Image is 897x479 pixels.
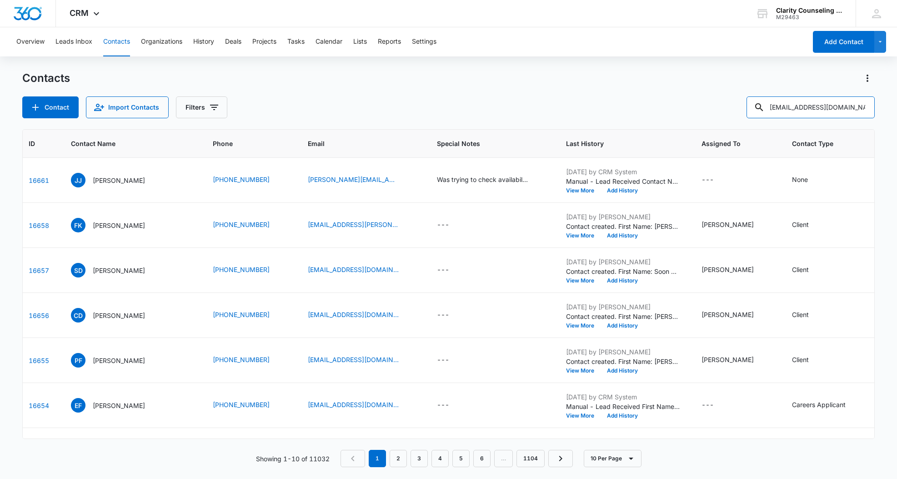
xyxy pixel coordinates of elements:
div: Special Notes - - Select to Edit Field [437,355,466,366]
a: Page 3 [411,450,428,467]
a: Page 4 [431,450,449,467]
p: [DATE] by [PERSON_NAME] [566,257,680,267]
em: 1 [369,450,386,467]
a: [PHONE_NUMBER] [213,355,270,364]
span: SD [71,263,85,277]
span: Contact Type [792,139,849,148]
button: Leads Inbox [55,27,92,56]
div: Email - Dougfully@gmail.com - Select to Edit Field [308,355,415,366]
a: [EMAIL_ADDRESS][PERSON_NAME][DOMAIN_NAME] [308,220,399,229]
a: Page 5 [452,450,470,467]
div: --- [437,400,449,411]
div: Client [792,355,809,364]
div: Phone - (919) 455-0464 - Select to Edit Field [213,175,286,186]
div: --- [437,355,449,366]
button: Tasks [287,27,305,56]
p: Contact created. First Name: Soon Last Name: [PERSON_NAME] Phone: [PHONE_NUMBER] Email: [EMAIL_AD... [566,267,680,276]
span: ID [29,139,36,148]
button: Import Contacts [86,96,169,118]
p: [PERSON_NAME] [93,221,145,230]
div: Phone - (910) 465-3999 - Select to Edit Field [213,265,286,276]
div: account id [776,14,842,20]
p: [DATE] by [PERSON_NAME] [566,347,680,357]
a: [PERSON_NAME][EMAIL_ADDRESS][PERSON_NAME][DOMAIN_NAME] [308,175,399,184]
span: CD [71,308,85,323]
a: Navigate to contact details page for Farvana Khedawala [29,222,49,229]
nav: Pagination [341,450,573,467]
span: CRM [70,8,89,18]
p: [PERSON_NAME] [93,401,145,410]
span: JJ [71,173,85,187]
button: Filters [176,96,227,118]
a: Page 2 [390,450,407,467]
button: Projects [252,27,276,56]
div: Client [792,265,809,274]
button: Organizations [141,27,182,56]
div: Client [792,310,809,319]
p: [PERSON_NAME] [93,311,145,320]
div: Assigned To - Alyssa Martin - Select to Edit Field [702,220,770,231]
a: [EMAIL_ADDRESS][DOMAIN_NAME] [308,400,399,409]
div: account name [776,7,842,14]
div: Contact Type - Client - Select to Edit Field [792,265,825,276]
a: [EMAIL_ADDRESS][DOMAIN_NAME] [308,310,399,319]
p: Contact created. First Name: [PERSON_NAME] Last Name: [PERSON_NAME] Phone: [PHONE_NUMBER] Email: ... [566,312,680,321]
a: Page 1104 [516,450,545,467]
span: Email [308,139,402,148]
div: Contact Type - Client - Select to Edit Field [792,310,825,321]
button: History [193,27,214,56]
button: Reports [378,27,401,56]
div: Phone - (703) 732-5691 - Select to Edit Field [213,310,286,321]
a: [PHONE_NUMBER] [213,175,270,184]
div: Special Notes - - Select to Edit Field [437,310,466,321]
div: Contact Type - Client - Select to Edit Field [792,355,825,366]
div: --- [702,400,714,411]
p: [DATE] by [PERSON_NAME] [566,302,680,312]
a: Navigate to contact details page for Jennifer Jeffers [29,176,49,184]
div: Phone - (478) 595-3810 - Select to Edit Field [213,220,286,231]
span: Special Notes [437,139,531,148]
div: Assigned To - Alyssa Martin - Select to Edit Field [702,265,770,276]
button: View More [566,413,601,418]
button: View More [566,323,601,328]
button: View More [566,278,601,283]
p: [DATE] by [PERSON_NAME] [566,437,680,447]
button: Add History [601,323,644,328]
span: Phone [213,139,273,148]
p: [DATE] by CRM System [566,167,680,176]
div: Client [792,220,809,229]
div: Careers Applicant [792,400,846,409]
div: --- [437,310,449,321]
div: [PERSON_NAME] [702,355,754,364]
div: Assigned To - Alyssa Martin - Select to Edit Field [702,355,770,366]
button: Add History [601,188,644,193]
span: EF [71,398,85,413]
p: Manual - Lead Received First Name: [PERSON_NAME] Last Name: Ford Phone: [PHONE_NUMBER] Email: [EM... [566,402,680,411]
button: Add History [601,233,644,238]
div: Special Notes - - Select to Edit Field [437,265,466,276]
div: Phone - (631) 561-1604 - Select to Edit Field [213,400,286,411]
div: Assigned To - - Select to Edit Field [702,175,730,186]
span: FK [71,218,85,232]
button: Add History [601,278,644,283]
input: Search Contacts [747,96,875,118]
div: Contact Name - Claud Davidson - Select to Edit Field [71,308,161,323]
p: Showing 1-10 of 11032 [256,454,330,464]
button: Add History [601,368,644,373]
button: View More [566,368,601,373]
a: [EMAIL_ADDRESS][DOMAIN_NAME] [308,265,399,274]
button: 10 Per Page [584,450,641,467]
span: Assigned To [702,139,757,148]
div: Email - hrmanager.candler@gmail.com - Select to Edit Field [308,220,415,231]
div: Contact Name - Jennifer Jeffers - Select to Edit Field [71,173,161,187]
div: Email - emilyford08@gmail.com - Select to Edit Field [308,400,415,411]
a: Navigate to contact details page for Claud Davidson [29,312,49,319]
button: View More [566,233,601,238]
div: None [792,175,808,184]
div: --- [437,220,449,231]
div: Special Notes - - Select to Edit Field [437,400,466,411]
span: Contact Name [71,139,178,148]
div: [PERSON_NAME] [702,265,754,274]
div: Contact Type - None - Select to Edit Field [792,175,824,186]
button: Add History [601,413,644,418]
